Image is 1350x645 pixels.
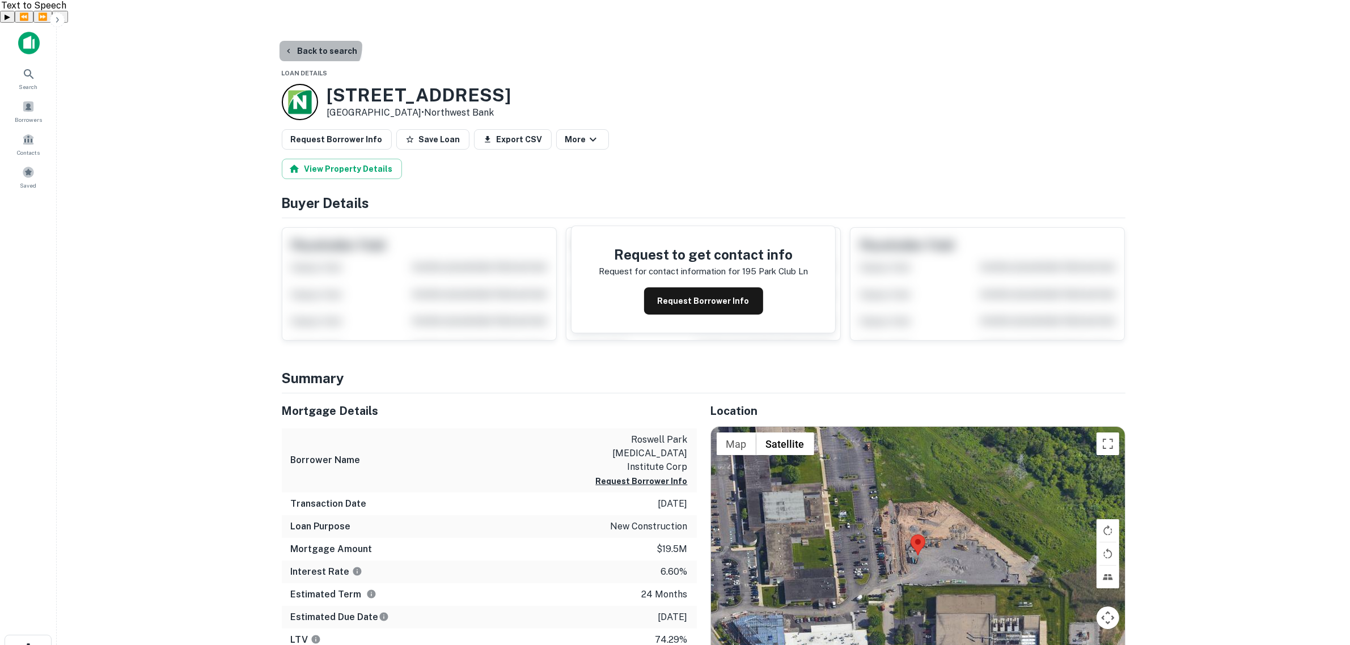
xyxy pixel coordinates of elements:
[756,432,814,455] button: Show satellite imagery
[291,565,362,579] h6: Interest Rate
[280,41,362,61] button: Back to search
[366,589,376,599] svg: Term is based on a standard schedule for this type of loan.
[291,610,389,624] h6: Estimated Due Date
[661,565,688,579] p: 6.60%
[1097,542,1119,565] button: Rotate map counterclockwise
[291,588,376,601] h6: Estimated Term
[425,107,494,118] a: Northwest Bank
[3,63,53,94] a: Search
[19,82,38,91] span: Search
[352,566,362,576] svg: The interest rates displayed on the website are for informational purposes only and may be report...
[3,162,53,192] a: Saved
[556,129,609,150] button: More
[282,402,697,419] h5: Mortgage Details
[396,129,469,150] button: Save Loan
[379,612,389,622] svg: Estimate is based on a standard schedule for this type of loan.
[611,520,688,533] p: new construction
[586,433,688,474] p: roswell park [MEDICAL_DATA] institute corp
[327,84,511,106] h3: [STREET_ADDRESS]
[3,129,53,159] a: Contacts
[642,588,688,601] p: 24 months
[1097,606,1119,629] button: Map camera controls
[15,115,42,124] span: Borrowers
[282,70,328,77] span: Loan Details
[282,368,1125,388] h4: Summary
[327,106,511,120] p: [GEOGRAPHIC_DATA] •
[742,265,808,278] p: 195 park club ln
[17,148,40,157] span: Contacts
[658,610,688,624] p: [DATE]
[282,193,1125,213] h4: Buyer Details
[15,11,33,23] button: Previous
[599,265,740,278] p: Request for contact information for
[1097,519,1119,542] button: Rotate map clockwise
[52,11,68,23] button: Settings
[657,542,688,556] p: $19.5m
[1293,518,1350,572] iframe: Chat Widget
[1097,566,1119,588] button: Tilt map
[658,497,688,511] p: [DATE]
[33,11,52,23] button: Forward
[1097,432,1119,455] button: Toggle fullscreen view
[599,244,808,265] h4: Request to get contact info
[710,402,1125,419] h5: Location
[474,129,552,150] button: Export CSV
[596,474,688,488] button: Request Borrower Info
[717,432,756,455] button: Show street map
[311,634,321,644] svg: LTVs displayed on the website are for informational purposes only and may be reported incorrectly...
[644,287,763,315] button: Request Borrower Info
[18,32,40,54] img: capitalize-icon.png
[282,159,402,179] button: View Property Details
[282,129,392,150] button: Request Borrower Info
[291,497,367,511] h6: Transaction Date
[20,181,37,190] span: Saved
[3,96,53,126] a: Borrowers
[291,520,351,533] h6: Loan Purpose
[291,542,373,556] h6: Mortgage Amount
[291,453,361,467] h6: Borrower Name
